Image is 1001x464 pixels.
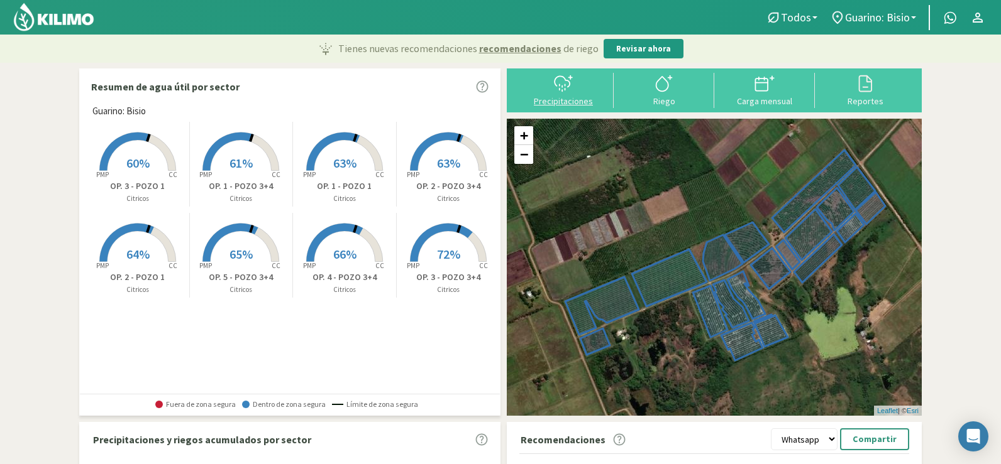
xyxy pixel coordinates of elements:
[514,145,533,164] a: Zoom out
[397,180,501,193] p: OP. 2 - POZO 3+4
[338,41,599,56] p: Tienes nuevas recomendaciones
[190,284,293,295] p: Citricos
[92,104,146,119] span: Guarino: Bisio
[479,261,488,270] tspan: CC
[614,73,714,106] button: Riego
[230,155,253,171] span: 61%
[333,246,357,262] span: 66%
[332,400,418,409] span: Límite de zona segura
[604,39,683,59] button: Revisar ahora
[169,170,177,179] tspan: CC
[13,2,95,32] img: Kilimo
[272,170,281,179] tspan: CC
[230,246,253,262] span: 65%
[407,170,419,179] tspan: PMP
[126,246,150,262] span: 64%
[563,41,599,56] span: de riego
[293,180,396,193] p: OP. 1 - POZO 1
[293,193,396,204] p: Citricos
[845,11,910,24] span: Guarino: Bisio
[397,193,501,204] p: Citricos
[718,97,811,105] div: Carga mensual
[86,284,189,295] p: Citricos
[437,246,460,262] span: 72%
[840,428,909,450] button: Compartir
[958,421,988,451] div: Open Intercom Messenger
[86,193,189,204] p: Citricos
[874,406,922,416] div: | ©
[199,261,212,270] tspan: PMP
[397,271,501,284] p: OP. 3 - POZO 3+4
[126,155,150,171] span: 60%
[437,155,460,171] span: 63%
[521,432,606,447] p: Recomendaciones
[242,400,326,409] span: Dentro de zona segura
[853,432,897,446] p: Compartir
[199,170,212,179] tspan: PMP
[877,407,898,414] a: Leaflet
[514,126,533,145] a: Zoom in
[479,170,488,179] tspan: CC
[91,79,240,94] p: Resumen de agua útil por sector
[714,73,815,106] button: Carga mensual
[513,73,614,106] button: Precipitaciones
[407,261,419,270] tspan: PMP
[617,97,711,105] div: Riego
[333,155,357,171] span: 63%
[96,170,109,179] tspan: PMP
[93,432,311,447] p: Precipitaciones y riegos acumulados por sector
[479,41,561,56] span: recomendaciones
[190,271,293,284] p: OP. 5 - POZO 3+4
[907,407,919,414] a: Esri
[303,170,316,179] tspan: PMP
[169,261,177,270] tspan: CC
[616,43,671,55] p: Revisar ahora
[96,261,109,270] tspan: PMP
[819,97,912,105] div: Reportes
[781,11,811,24] span: Todos
[397,284,501,295] p: Citricos
[190,193,293,204] p: Citricos
[293,271,396,284] p: OP. 4 - POZO 3+4
[86,271,189,284] p: OP. 2 - POZO 1
[375,261,384,270] tspan: CC
[517,97,610,105] div: Precipitaciones
[293,284,396,295] p: Citricos
[272,261,281,270] tspan: CC
[815,73,915,106] button: Reportes
[190,180,293,193] p: OP. 1 - POZO 3+4
[375,170,384,179] tspan: CC
[155,400,236,409] span: Fuera de zona segura
[303,261,316,270] tspan: PMP
[86,180,189,193] p: OP. 3 - POZO 1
